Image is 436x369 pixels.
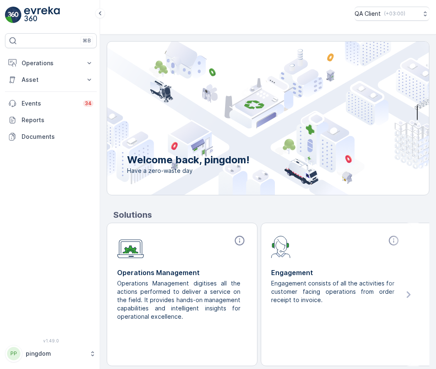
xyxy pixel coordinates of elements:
p: Operations Management digitises all the actions performed to deliver a service on the field. It p... [117,279,240,321]
img: logo_light-DOdMpM7g.png [24,7,60,23]
p: Reports [22,116,93,124]
div: PP [7,347,20,360]
img: logo [5,7,22,23]
p: Events [22,99,78,108]
p: Documents [22,133,93,141]
p: Operations [22,59,80,67]
p: Operations Management [117,268,247,278]
p: ⌘B [83,37,91,44]
p: Engagement consists of all the activities for customer facing operations from order receipt to in... [271,279,394,304]
span: Have a zero-waste day [127,167,250,175]
p: ( +03:00 ) [384,10,405,17]
button: Asset [5,71,97,88]
p: 34 [85,100,92,107]
button: QA Client(+03:00) [355,7,429,21]
a: Reports [5,112,97,128]
p: Asset [22,76,80,84]
img: module-icon [117,235,144,258]
span: v 1.49.0 [5,338,97,343]
p: Welcome back, pingdom! [127,153,250,167]
a: Events34 [5,95,97,112]
button: Operations [5,55,97,71]
p: QA Client [355,10,381,18]
p: pingdom [26,349,85,358]
img: module-icon [271,235,291,258]
img: city illustration [70,42,429,195]
a: Documents [5,128,97,145]
button: PPpingdom [5,345,97,362]
p: Solutions [113,209,429,221]
p: Engagement [271,268,401,278]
